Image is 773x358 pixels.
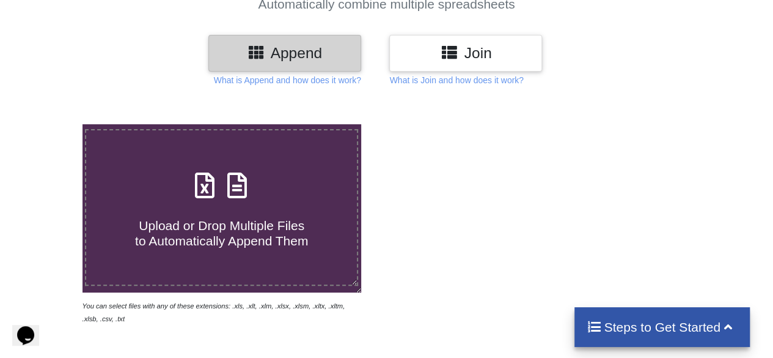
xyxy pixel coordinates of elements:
[587,319,738,335] h4: Steps to Get Started
[398,44,533,62] h3: Join
[218,44,352,62] h3: Append
[214,74,361,86] p: What is Append and how does it work?
[12,309,51,346] iframe: chat widget
[389,74,523,86] p: What is Join and how does it work?
[82,302,345,323] i: You can select files with any of these extensions: .xls, .xlt, .xlm, .xlsx, .xlsm, .xltx, .xltm, ...
[135,218,308,248] span: Upload or Drop Multiple Files to Automatically Append Them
